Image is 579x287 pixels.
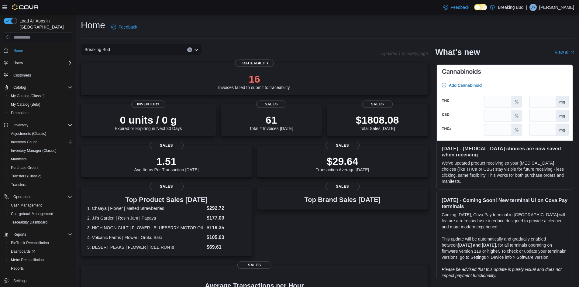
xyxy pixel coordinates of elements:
[131,101,165,108] span: Inventory
[6,218,75,227] button: Traceabilty Dashboard
[1,71,75,80] button: Customers
[11,203,42,208] span: Cash Management
[9,202,44,209] a: Cash Management
[87,215,204,221] dt: 2. JJ's Garden | Rosin Jam | Papaya
[87,234,204,241] dt: 4. Volcanic Farms | Flower | Oroku Saki
[1,83,75,92] button: Catalog
[235,60,274,67] span: Traceability
[134,155,199,167] p: 1.51
[11,121,31,129] button: Inventory
[9,248,72,255] span: Dashboards
[6,180,75,189] button: Transfers
[9,101,43,108] a: My Catalog (Beta)
[529,4,537,11] div: Josue Reyes
[1,230,75,239] button: Reports
[207,244,246,251] dd: $69.61
[6,129,75,138] button: Adjustments (Classic)
[451,4,469,10] span: Feedback
[11,193,72,200] span: Operations
[6,201,75,210] button: Cash Management
[9,155,29,163] a: Manifests
[207,214,246,222] dd: $177.00
[1,59,75,67] button: Users
[11,72,33,79] a: Customers
[11,241,49,245] span: BioTrack Reconciliation
[9,202,72,209] span: Cash Management
[539,4,574,11] p: [PERSON_NAME]
[11,157,26,162] span: Manifests
[474,4,487,10] input: Dark Mode
[11,220,47,225] span: Traceabilty Dashboard
[9,219,50,226] a: Traceabilty Dashboard
[9,109,72,117] span: Promotions
[115,114,182,131] div: Expired or Expiring in Next 30 Days
[442,212,568,230] p: Coming [DATE], Cova Pay terminal in [GEOGRAPHIC_DATA] will feature a refreshed user interface des...
[13,232,26,237] span: Reports
[6,239,75,247] button: BioTrack Reconciliation
[218,73,291,90] div: Invoices failed to submit to traceability.
[381,51,428,56] p: Updated 1 minute(s) ago
[13,60,23,65] span: Users
[9,138,39,146] a: Inventory Count
[11,211,53,216] span: Chargeback Management
[6,92,75,100] button: My Catalog (Classic)
[9,138,72,146] span: Inventory Count
[9,210,55,217] a: Chargeback Management
[9,101,72,108] span: My Catalog (Beta)
[9,239,72,247] span: BioTrack Reconciliation
[9,219,72,226] span: Traceabilty Dashboard
[87,205,204,211] dt: 1. Chaaya | Flower | Melted Strawberries
[442,197,568,209] h3: [DATE] - Coming Soon! New terminal UI on Cova Pay terminals
[11,148,57,153] span: Inventory Manager (Classic)
[6,247,75,256] a: Dashboards
[207,224,246,231] dd: $119.35
[11,47,26,54] a: Home
[11,131,46,136] span: Adjustments (Classic)
[1,121,75,129] button: Inventory
[9,239,51,247] a: BioTrack Reconciliation
[6,172,75,180] button: Transfers (Classic)
[435,47,480,57] h2: What's new
[442,267,562,278] em: Please be advised that this update is purely visual and does not impact payment functionality.
[442,145,568,158] h3: [DATE] - [MEDICAL_DATA] choices are now saved when receiving
[218,73,291,85] p: 16
[150,142,184,149] span: Sales
[134,155,199,172] div: Avg Items Per Transaction [DATE]
[9,164,72,171] span: Purchase Orders
[9,130,72,137] span: Adjustments (Classic)
[9,210,72,217] span: Chargeback Management
[119,24,137,30] span: Feedback
[11,84,72,91] span: Catalog
[9,130,49,137] a: Adjustments (Classic)
[11,121,72,129] span: Inventory
[6,264,75,273] button: Reports
[9,248,38,255] a: Dashboards
[11,140,37,145] span: Inventory Count
[13,278,26,283] span: Settings
[115,114,182,126] p: 0 units / 0 g
[356,114,399,131] div: Total Sales [DATE]
[9,92,47,100] a: My Catalog (Classic)
[11,46,72,54] span: Home
[150,183,184,190] span: Sales
[6,138,75,146] button: Inventory Count
[17,18,72,30] span: Load All Apps in [GEOGRAPHIC_DATA]
[11,193,34,200] button: Operations
[11,231,29,238] button: Reports
[442,236,568,260] p: This update will be automatically and gradually enabled between , for all terminals operating on ...
[11,277,72,285] span: Settings
[11,165,39,170] span: Purchase Orders
[256,101,287,108] span: Sales
[9,265,72,272] span: Reports
[6,100,75,109] button: My Catalog (Beta)
[11,174,41,179] span: Transfers (Classic)
[11,249,35,254] span: Dashboards
[11,59,72,67] span: Users
[11,84,28,91] button: Catalog
[84,46,110,53] span: Breaking Bud
[1,46,75,55] button: Home
[498,4,523,11] p: Breaking Bud
[13,123,28,128] span: Inventory
[6,256,75,264] button: Metrc Reconciliation
[1,276,75,285] button: Settings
